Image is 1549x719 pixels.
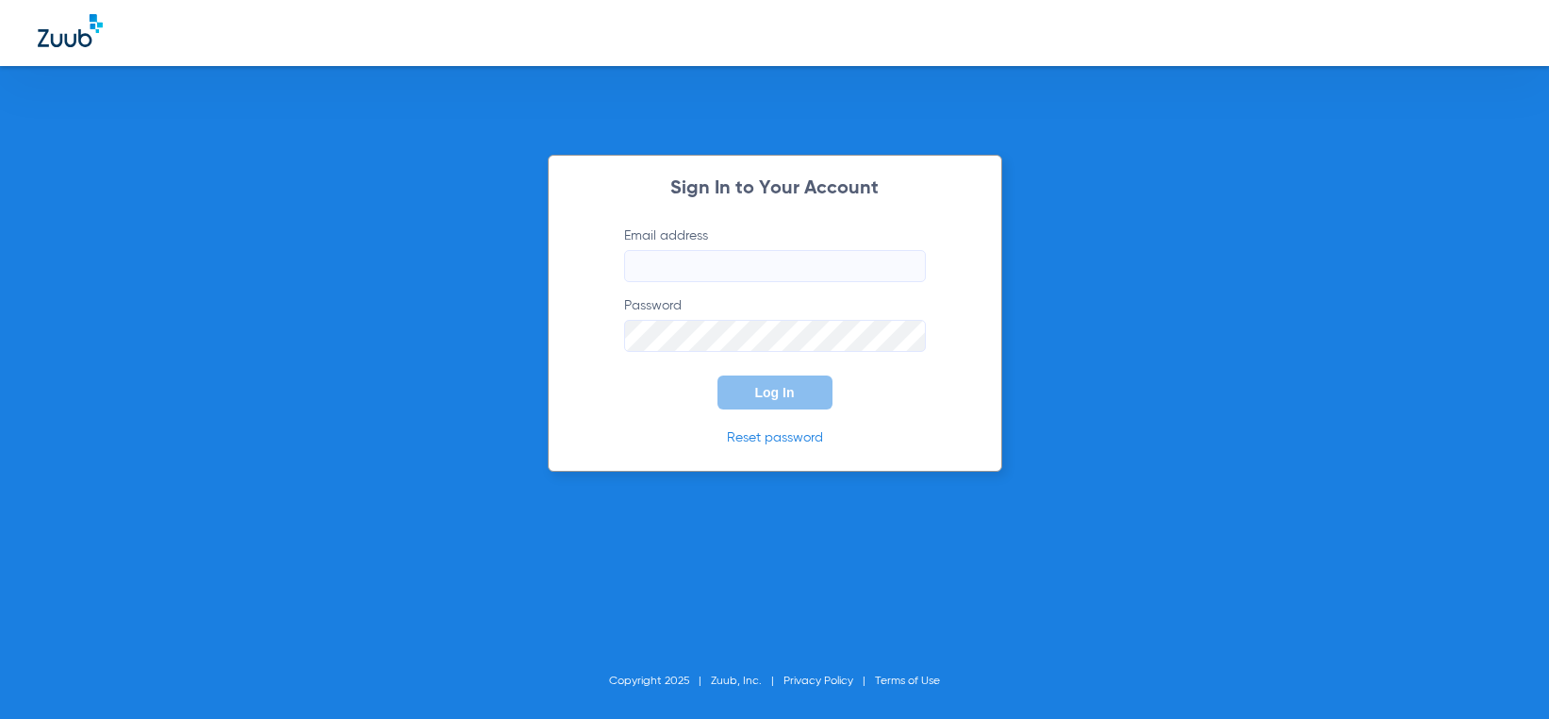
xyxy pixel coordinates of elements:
a: Terms of Use [875,676,940,687]
input: Password [624,320,926,352]
button: Log In [717,376,832,410]
label: Password [624,296,926,352]
input: Email address [624,250,926,282]
a: Reset password [727,431,823,444]
span: Log In [755,385,795,400]
img: Zuub Logo [38,14,103,47]
a: Privacy Policy [783,676,853,687]
h2: Sign In to Your Account [596,179,954,198]
li: Zuub, Inc. [711,672,783,691]
label: Email address [624,226,926,282]
li: Copyright 2025 [609,672,711,691]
